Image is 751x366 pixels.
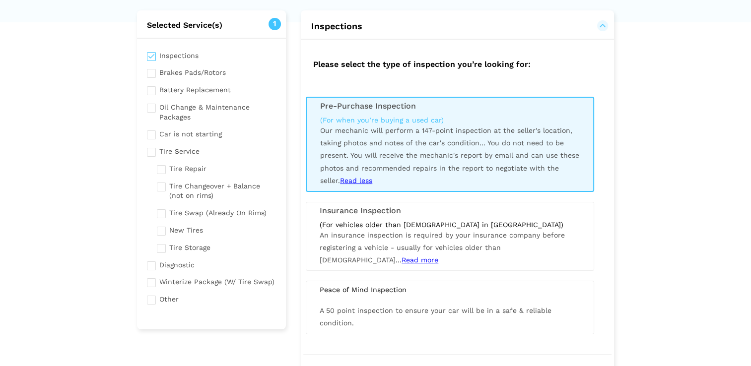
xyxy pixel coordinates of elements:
h2: Selected Service(s) [137,20,286,30]
div: Peace of Mind Inspection [312,285,588,294]
span: Read less [340,177,372,184]
span: Our mechanic will perform a 147-point inspection at the seller's location, taking photos and note... [320,126,579,184]
h3: Pre-Purchase Inspection [320,102,580,111]
h3: Insurance Inspection [320,206,580,215]
span: You do not need to be present. You will receive the mechanic's report by email and can use these ... [320,139,579,184]
h2: Please select the type of inspection you’re looking for: [303,50,612,77]
button: Inspections [311,20,604,32]
div: (For vehicles older than [DEMOGRAPHIC_DATA] in [GEOGRAPHIC_DATA]) [320,220,580,229]
span: A 50 point inspection to ensure your car will be in a safe & reliable condition. [320,306,551,327]
span: An insurance inspection is required by your insurance company before registering a vehicle - usua... [320,231,565,264]
span: Read more [402,256,438,264]
span: 1 [269,18,281,30]
div: (For when you’re buying a used car) [320,116,580,124]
